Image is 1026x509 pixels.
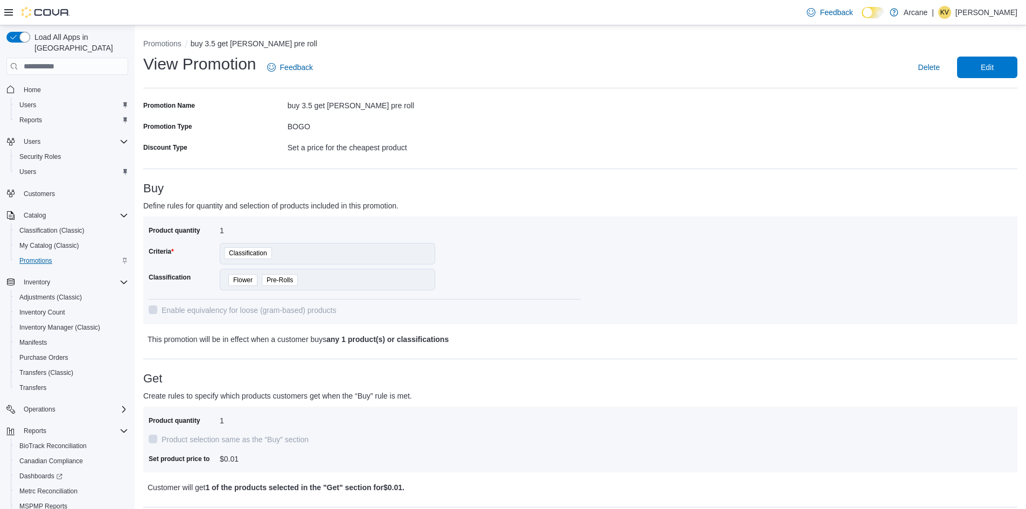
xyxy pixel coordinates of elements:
[11,438,132,454] button: BioTrack Reconciliation
[11,454,132,469] button: Canadian Compliance
[24,190,55,198] span: Customers
[19,457,83,465] span: Canadian Compliance
[15,336,51,349] a: Manifests
[267,275,293,285] span: Pre-Rolls
[15,470,67,483] a: Dashboards
[19,187,59,200] a: Customers
[11,484,132,499] button: Metrc Reconciliation
[15,306,69,319] a: Inventory Count
[19,276,54,289] button: Inventory
[15,306,128,319] span: Inventory Count
[24,278,50,287] span: Inventory
[2,186,132,201] button: Customers
[15,224,89,237] a: Classification (Classic)
[19,101,36,109] span: Users
[220,412,364,425] div: 1
[11,335,132,350] button: Manifests
[11,238,132,253] button: My Catalog (Classic)
[15,485,128,498] span: Metrc Reconciliation
[11,253,132,268] button: Promotions
[2,423,132,438] button: Reports
[24,86,41,94] span: Home
[288,97,581,110] div: buy 3.5 get [PERSON_NAME] pre roll
[15,351,73,364] a: Purchase Orders
[15,321,104,334] a: Inventory Manager (Classic)
[11,365,132,380] button: Transfers (Classic)
[224,247,272,259] span: Classification
[143,38,1017,51] nav: An example of EuiBreadcrumbs
[24,405,55,414] span: Operations
[19,209,128,222] span: Catalog
[957,57,1017,78] button: Edit
[15,321,128,334] span: Inventory Manager (Classic)
[19,276,128,289] span: Inventory
[148,333,797,346] p: This promotion will be in effect when a customer buys
[24,211,46,220] span: Catalog
[19,338,47,347] span: Manifests
[288,139,581,152] div: Set a price for the cheapest product
[228,274,257,286] span: Flower
[11,469,132,484] a: Dashboards
[143,53,256,75] h1: View Promotion
[19,152,61,161] span: Security Roles
[19,116,42,124] span: Reports
[2,134,132,149] button: Users
[148,481,797,494] p: Customer will get
[19,82,128,96] span: Home
[205,483,404,492] b: 1 of the products selected in the "Get" section for $0.01 .
[19,83,45,96] a: Home
[191,39,317,48] button: buy 3.5 get [PERSON_NAME] pre roll
[19,293,82,302] span: Adjustments (Classic)
[15,336,128,349] span: Manifests
[149,273,191,282] label: Classification
[143,122,192,131] label: Promotion Type
[938,6,951,19] div: Kanisha Vallier
[15,114,46,127] a: Reports
[11,380,132,395] button: Transfers
[932,6,934,19] p: |
[262,274,298,286] span: Pre-Rolls
[19,256,52,265] span: Promotions
[914,57,944,78] button: Delete
[19,424,128,437] span: Reports
[11,305,132,320] button: Inventory Count
[11,223,132,238] button: Classification (Classic)
[19,168,36,176] span: Users
[143,372,1017,385] h3: Get
[15,440,91,452] a: BioTrack Reconciliation
[220,222,364,235] div: 1
[955,6,1017,19] p: [PERSON_NAME]
[19,368,73,377] span: Transfers (Classic)
[15,150,65,163] a: Security Roles
[19,424,51,437] button: Reports
[15,239,83,252] a: My Catalog (Classic)
[11,290,132,305] button: Adjustments (Classic)
[233,275,253,285] span: Flower
[940,6,949,19] span: KV
[19,187,128,200] span: Customers
[30,32,128,53] span: Load All Apps in [GEOGRAPHIC_DATA]
[280,62,313,73] span: Feedback
[15,291,128,304] span: Adjustments (Classic)
[143,182,1017,195] h3: Buy
[19,308,65,317] span: Inventory Count
[2,81,132,97] button: Home
[19,241,79,250] span: My Catalog (Classic)
[24,137,40,146] span: Users
[11,97,132,113] button: Users
[15,99,128,111] span: Users
[15,366,78,379] a: Transfers (Classic)
[19,226,85,235] span: Classification (Classic)
[820,7,853,18] span: Feedback
[2,208,132,223] button: Catalog
[11,164,132,179] button: Users
[19,472,62,480] span: Dashboards
[2,402,132,417] button: Operations
[149,455,210,463] label: Set product price to
[15,455,128,468] span: Canadian Compliance
[15,455,87,468] a: Canadian Compliance
[19,384,46,392] span: Transfers
[149,433,309,446] label: Product selection same as the “Buy” section
[220,450,364,463] div: $0.01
